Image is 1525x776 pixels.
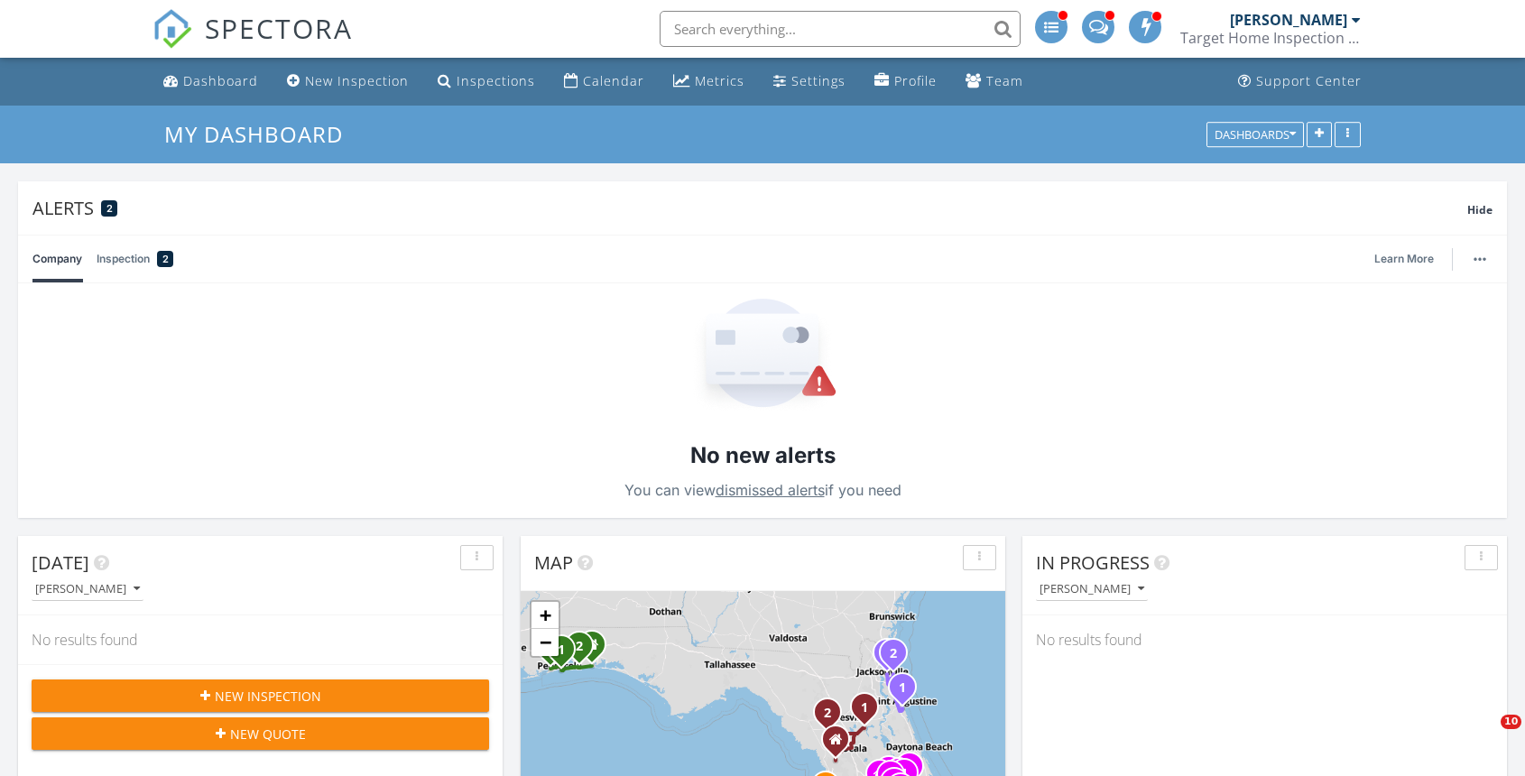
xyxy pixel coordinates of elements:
[690,440,836,471] h2: No new alerts
[32,196,1467,220] div: Alerts
[106,202,113,215] span: 2
[1256,72,1362,89] div: Support Center
[958,65,1031,98] a: Team
[1231,65,1369,98] a: Support Center
[32,577,143,602] button: [PERSON_NAME]
[688,299,837,411] img: Empty State
[280,65,416,98] a: New Inspection
[579,645,590,656] div: 1967 Esplanade St, Navarre, FL 32566
[531,602,559,629] a: Zoom in
[716,481,825,499] a: dismissed alerts
[557,65,652,98] a: Calendar
[624,477,901,503] p: You can view if you need
[558,644,565,657] i: 1
[32,236,82,282] a: Company
[156,65,265,98] a: Dashboard
[666,65,752,98] a: Metrics
[861,702,868,715] i: 1
[230,725,306,744] span: New Quote
[695,72,744,89] div: Metrics
[534,550,573,575] span: Map
[1036,550,1150,575] span: In Progress
[583,72,644,89] div: Calendar
[766,65,853,98] a: Settings
[1230,11,1347,29] div: [PERSON_NAME]
[1501,715,1521,729] span: 10
[1040,583,1144,596] div: [PERSON_NAME]
[561,649,572,660] div: 406 Fairpoint Dr, Gulf Breeze, FL 32561
[430,65,542,98] a: Inspections
[827,712,838,723] div: 5091 NE 103rd Terrace, Bronson, FL 32621
[1022,615,1507,664] div: No results found
[660,11,1021,47] input: Search everything...
[457,72,535,89] div: Inspections
[836,739,846,750] div: 9890 North Cortlandt Dr , Citrus Springs FL 34434
[1467,202,1493,217] span: Hide
[824,707,831,720] i: 2
[1464,715,1507,758] iframe: Intercom live chat
[183,72,258,89] div: Dashboard
[894,72,937,89] div: Profile
[305,72,409,89] div: New Inspection
[1206,122,1304,147] button: Dashboards
[97,236,173,282] a: Inspection
[32,679,489,712] button: New Inspection
[867,65,944,98] a: Company Profile
[164,119,358,149] a: My Dashboard
[1036,577,1148,602] button: [PERSON_NAME]
[864,707,875,717] div: 23942 NE 121st LN, Fort McCoy, FL 32134
[576,641,583,653] i: 2
[1180,29,1361,47] div: Target Home Inspection Co.
[986,72,1023,89] div: Team
[215,687,321,706] span: New Inspection
[1474,257,1486,261] img: ellipsis-632cfdd7c38ec3a7d453.svg
[152,24,353,62] a: SPECTORA
[893,652,904,663] div: 2485 The Woods Dr E, Jacksonville, FL 32246
[890,648,897,661] i: 2
[531,629,559,656] a: Zoom out
[1215,128,1296,141] div: Dashboards
[152,9,192,49] img: The Best Home Inspection Software - Spectora
[1374,250,1445,268] a: Learn More
[899,682,906,695] i: 1
[32,550,89,575] span: [DATE]
[18,615,503,664] div: No results found
[592,644,603,655] div: 802 Loblolly Ct, Fort Walton Beach FL 32548
[35,583,140,596] div: [PERSON_NAME]
[791,72,846,89] div: Settings
[902,687,913,697] div: 204 Lugo Way, St. Augustine, FL 32086
[205,9,353,47] span: SPECTORA
[162,250,169,268] span: 2
[32,717,489,750] button: New Quote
